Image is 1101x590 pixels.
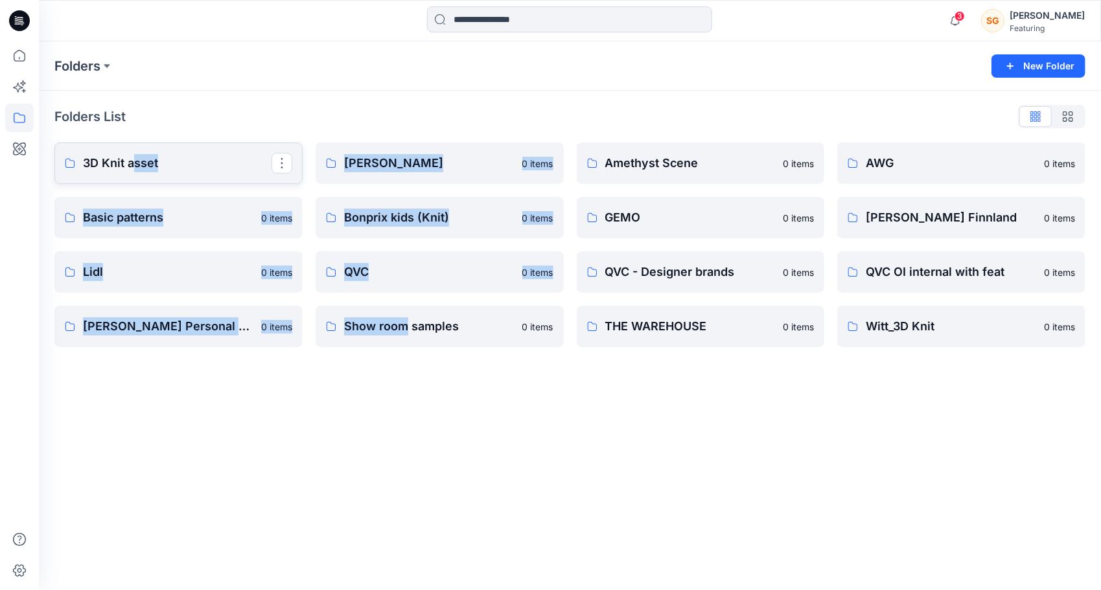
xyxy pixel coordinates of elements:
[83,154,272,172] p: 3D Knit asset
[54,306,303,347] a: [PERSON_NAME] Personal Zone0 items
[54,251,303,293] a: Lidl0 items
[522,157,553,170] p: 0 items
[1044,211,1075,225] p: 0 items
[783,320,814,334] p: 0 items
[605,317,776,335] p: THE WAREHOUSE
[522,211,553,225] p: 0 items
[605,263,776,281] p: QVC - Designer brands
[837,142,1085,184] a: AWG0 items
[1010,23,1085,33] div: Featuring
[1010,8,1085,23] div: [PERSON_NAME]
[866,317,1036,335] p: Witt_3D Knit
[577,306,825,347] a: THE WAREHOUSE0 items
[783,157,814,170] p: 0 items
[83,263,253,281] p: Lidl
[316,306,564,347] a: Show room samples0 items
[1044,157,1075,170] p: 0 items
[866,154,1036,172] p: AWG
[783,211,814,225] p: 0 items
[991,54,1085,78] button: New Folder
[54,142,303,184] a: 3D Knit asset
[344,263,515,281] p: QVC
[344,317,515,335] p: Show room samples
[605,154,776,172] p: Amethyst Scene
[981,9,1004,32] div: SG
[83,209,253,227] p: Basic patterns
[605,209,776,227] p: GEMO
[316,251,564,293] a: QVC0 items
[522,266,553,279] p: 0 items
[577,197,825,238] a: GEMO0 items
[83,317,253,335] p: [PERSON_NAME] Personal Zone
[866,209,1036,227] p: [PERSON_NAME] Finnland
[1044,266,1075,279] p: 0 items
[344,209,515,227] p: Bonprix kids (Knit)
[261,211,292,225] p: 0 items
[577,251,825,293] a: QVC - Designer brands0 items
[522,320,553,334] p: 0 items
[261,266,292,279] p: 0 items
[783,266,814,279] p: 0 items
[316,142,564,184] a: [PERSON_NAME]0 items
[866,263,1036,281] p: QVC OI internal with feat
[344,154,515,172] p: [PERSON_NAME]
[577,142,825,184] a: Amethyst Scene0 items
[261,320,292,334] p: 0 items
[316,197,564,238] a: Bonprix kids (Knit)0 items
[837,251,1085,293] a: QVC OI internal with feat0 items
[54,107,126,126] p: Folders List
[54,57,100,75] a: Folders
[837,197,1085,238] a: [PERSON_NAME] Finnland0 items
[837,306,1085,347] a: Witt_3D Knit0 items
[955,11,965,21] span: 3
[1044,320,1075,334] p: 0 items
[54,197,303,238] a: Basic patterns0 items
